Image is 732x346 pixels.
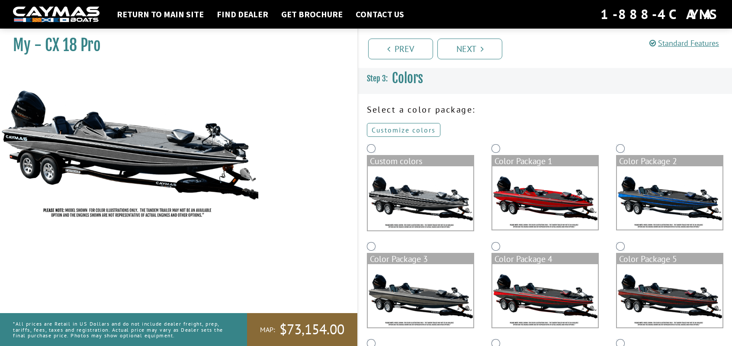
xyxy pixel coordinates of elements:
[492,264,598,327] img: color_package_295.png
[617,254,722,264] div: Color Package 5
[247,313,357,346] a: MAP:$73,154.00
[492,254,598,264] div: Color Package 4
[368,39,433,59] a: Prev
[617,156,722,166] div: Color Package 2
[368,156,473,166] div: Custom colors
[366,37,732,59] ul: Pagination
[649,38,719,48] a: Standard Features
[260,325,275,334] span: MAP:
[368,264,473,327] img: color_package_294.png
[617,166,722,230] img: color_package_293.png
[212,9,273,20] a: Find Dealer
[112,9,208,20] a: Return to main site
[367,123,440,137] a: Customize colors
[358,62,732,94] h3: Colors
[351,9,408,20] a: Contact Us
[492,156,598,166] div: Color Package 1
[437,39,502,59] a: Next
[367,103,723,116] p: Select a color package:
[277,9,347,20] a: Get Brochure
[279,320,344,339] span: $73,154.00
[600,5,719,24] div: 1-888-4CAYMAS
[368,166,473,230] img: cx18-Base-Layer.png
[13,317,228,343] p: *All prices are Retail in US Dollars and do not include dealer freight, prep, tariffs, fees, taxe...
[13,6,100,23] img: white-logo-c9c8dbefe5ff5ceceb0f0178aa75bf4bb51f6bca0971e226c86eb53dfe498488.png
[492,166,598,230] img: color_package_292.png
[368,254,473,264] div: Color Package 3
[13,36,336,55] h1: My - CX 18 Pro
[617,264,722,327] img: color_package_296.png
